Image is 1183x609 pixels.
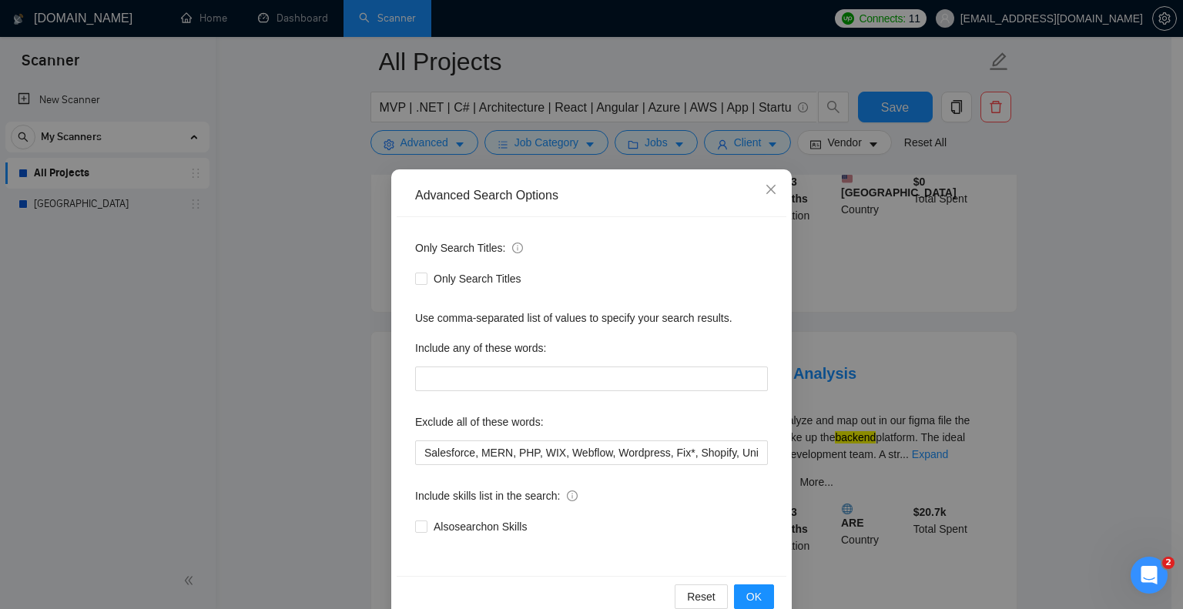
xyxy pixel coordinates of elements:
[512,243,523,253] span: info-circle
[687,588,715,605] span: Reset
[567,490,578,501] span: info-circle
[415,410,544,434] label: Exclude all of these words:
[415,310,768,326] div: Use comma-separated list of values to specify your search results.
[734,584,774,609] button: OK
[1131,557,1168,594] iframe: Intercom live chat
[750,169,792,211] button: Close
[746,588,762,605] span: OK
[1162,557,1175,569] span: 2
[675,584,728,609] button: Reset
[427,270,528,287] span: Only Search Titles
[415,487,578,504] span: Include skills list in the search:
[415,187,768,204] div: Advanced Search Options
[415,336,546,360] label: Include any of these words:
[765,183,777,196] span: close
[415,239,523,256] span: Only Search Titles:
[427,518,533,535] span: Also search on Skills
